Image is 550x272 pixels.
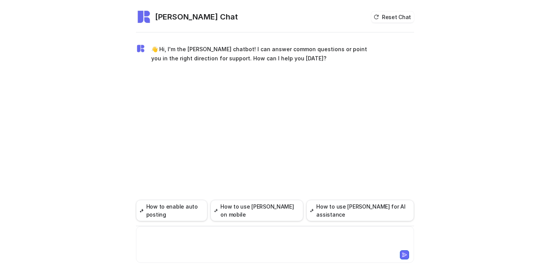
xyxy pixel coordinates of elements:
[136,44,145,53] img: Widget
[155,11,238,22] h2: [PERSON_NAME] Chat
[151,45,375,63] p: 👋 Hi, I'm the [PERSON_NAME] chatbot! I can answer common questions or point you in the right dire...
[136,200,207,221] button: How to enable auto posting
[371,11,414,23] button: Reset Chat
[306,200,414,221] button: How to use [PERSON_NAME] for AI assistance
[210,200,303,221] button: How to use [PERSON_NAME] on mobile
[136,9,151,24] img: Widget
